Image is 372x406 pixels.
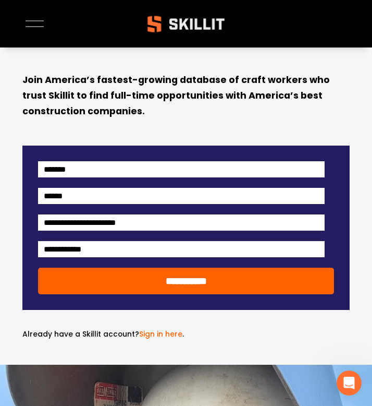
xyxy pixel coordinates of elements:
iframe: Intercom live chat [337,371,362,396]
strong: . [135,6,141,41]
img: Skillit [139,8,233,40]
strong: Join America’s fastest-growing database of craft workers who trust Skillit to find full-time oppo... [22,73,332,120]
em: for free [60,7,135,36]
